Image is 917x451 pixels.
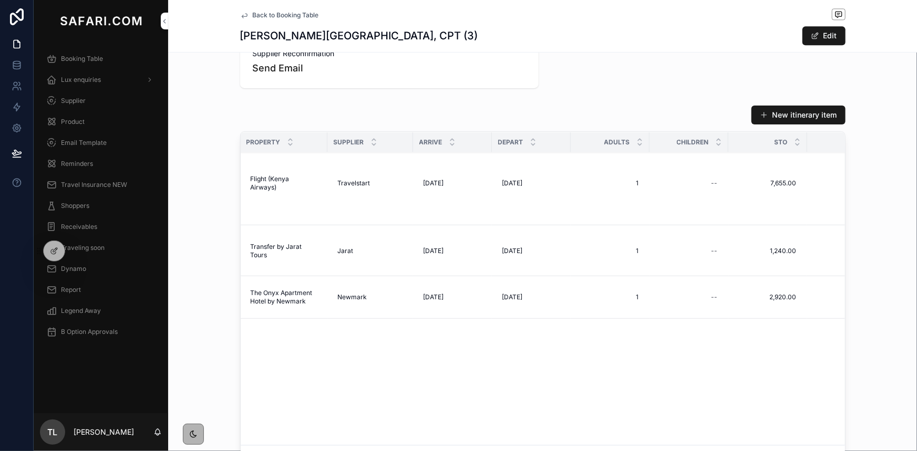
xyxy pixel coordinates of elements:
[251,289,317,306] span: The Onyx Apartment Hotel by Newmark
[419,138,442,146] span: Arrive
[58,13,144,29] img: App logo
[253,11,319,19] span: Back to Booking Table
[48,426,58,438] span: TL
[677,138,709,146] span: Children
[739,293,797,301] span: 2,920.00
[338,179,370,187] span: Travelstart
[424,246,444,255] span: [DATE]
[739,179,797,187] span: 7,655.00
[240,11,319,19] a: Back to Booking Table
[802,26,846,45] button: Edit
[818,293,875,301] span: 3,990.00
[502,179,523,187] span: [DATE]
[739,246,797,255] span: 1,240.00
[40,280,162,299] a: Report
[61,160,93,168] span: Reminders
[424,179,444,187] span: [DATE]
[40,196,162,215] a: Shoppers
[34,42,168,355] div: scrollable content
[61,55,103,63] span: Booking Table
[251,174,317,191] span: Flight (Kenya Airways)
[40,91,162,110] a: Supplier
[61,97,86,105] span: Supplier
[61,286,81,294] span: Report
[581,246,639,255] span: 1
[61,181,127,189] span: Travel Insurance NEW
[40,112,162,131] a: Product
[40,259,162,278] a: Dynamo
[40,49,162,68] a: Booking Table
[775,138,788,146] span: STO
[61,265,86,273] span: Dynamo
[61,307,101,315] span: Legend Away
[40,301,162,320] a: Legend Away
[818,179,875,187] span: 7,700.00
[581,293,639,301] span: 1
[251,242,317,259] span: Transfer by Jarat Tours
[40,133,162,152] a: Email Template
[502,293,523,301] span: [DATE]
[498,138,523,146] span: Depart
[61,202,89,210] span: Shoppers
[61,118,85,126] span: Product
[751,106,846,124] button: New itinerary item
[74,427,134,437] p: [PERSON_NAME]
[40,175,162,194] a: Travel Insurance NEW
[40,70,162,89] a: Lux enquiries
[712,293,718,301] div: --
[40,322,162,341] a: B Option Approvals
[712,179,718,187] div: --
[253,62,304,74] a: Send Email
[581,179,639,187] span: 1
[240,28,478,43] h1: [PERSON_NAME][GEOGRAPHIC_DATA], CPT (3)
[334,138,364,146] span: Supplier
[61,139,107,147] span: Email Template
[338,293,367,301] span: Newmark
[40,217,162,236] a: Receivables
[502,246,523,255] span: [DATE]
[61,244,105,252] span: Traveling soon
[424,293,444,301] span: [DATE]
[604,138,630,146] span: Adults
[40,154,162,173] a: Reminders
[246,138,281,146] span: Property
[61,76,101,84] span: Lux enquiries
[338,246,354,255] span: Jarat
[253,48,526,59] span: Supplier Reconfirmation
[61,328,118,336] span: B Option Approvals
[712,246,718,255] div: --
[818,246,875,255] span: 1,500.00
[61,223,97,231] span: Receivables
[40,238,162,257] a: Traveling soon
